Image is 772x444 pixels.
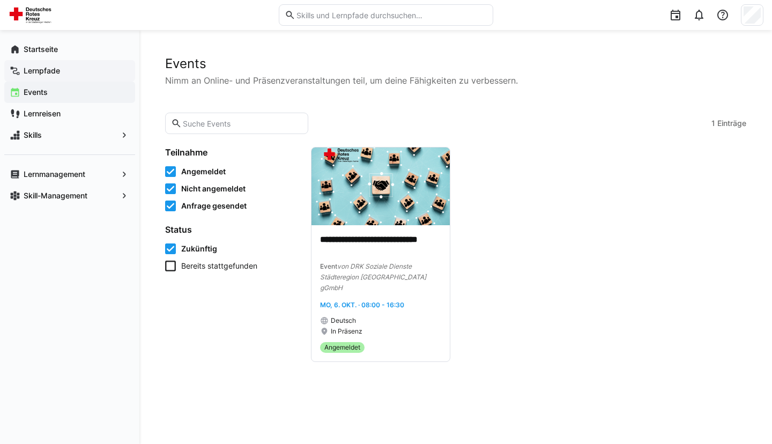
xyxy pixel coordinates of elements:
span: von DRK Soziale Dienste Städteregion [GEOGRAPHIC_DATA] gGmbH [320,262,426,292]
span: Angemeldet [181,166,226,177]
span: Deutsch [331,316,356,325]
span: Bereits stattgefunden [181,261,257,271]
p: Nimm an Online- und Präsenzveranstaltungen teil, um deine Fähigkeiten zu verbessern. [165,74,746,87]
span: In Präsenz [331,327,362,336]
span: Zukünftig [181,243,217,254]
h2: Events [165,56,746,72]
span: Event [320,262,337,270]
span: Anfrage gesendet [181,201,247,211]
span: 1 [711,118,715,129]
h4: Teilnahme [165,147,298,158]
span: Nicht angemeldet [181,183,246,194]
img: image [311,147,450,225]
h4: Status [165,224,298,235]
span: Mo, 6. Okt. · 08:00 - 16:30 [320,301,404,309]
span: Einträge [717,118,746,129]
span: Angemeldet [324,343,360,352]
input: Suche Events [182,119,302,128]
input: Skills und Lernpfade durchsuchen… [295,10,487,20]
